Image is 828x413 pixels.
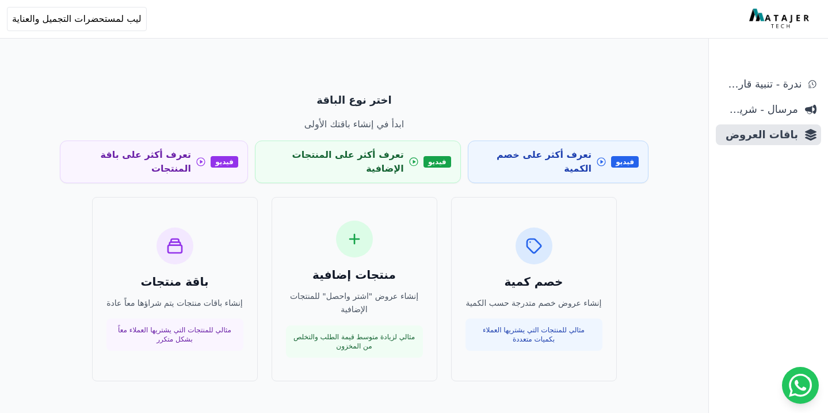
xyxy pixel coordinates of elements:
h3: منتجات إضافية [286,267,423,283]
span: ليب لمستحضرات التجميل والعناية [12,12,142,26]
p: إنشاء عروض خصم متدرجة حسب الكمية [465,297,602,310]
span: فيديو [611,156,639,168]
a: فيديو تعرف أكثر على باقة المنتجات [60,141,248,183]
h3: خصم كمية [465,274,602,290]
p: مثالي للمنتجات التي يشتريها العملاء معاً بشكل متكرر [113,325,236,344]
p: إنشاء باقات منتجات يتم شراؤها معاً عادة [106,297,243,310]
p: إنشاء عروض "اشتر واحصل" للمنتجات الإضافية [286,290,423,316]
p: مثالي للمنتجات التي يشتريها العملاء بكميات متعددة [472,325,596,344]
span: باقات العروض [720,127,798,143]
a: فيديو تعرف أكثر على خصم الكمية [468,141,648,183]
button: ليب لمستحضرات التجميل والعناية [7,7,147,31]
a: فيديو تعرف أكثر على المنتجات الإضافية [255,141,461,183]
span: تعرف أكثر على خصم الكمية [478,148,592,176]
span: فيديو [423,156,451,168]
span: ندرة - تنبية قارب علي النفاذ [720,76,802,92]
span: فيديو [211,156,238,168]
img: MatajerTech Logo [749,9,812,29]
span: تعرف أكثر على المنتجات الإضافية [265,148,404,176]
h3: باقة منتجات [106,274,243,290]
span: تعرف أكثر على باقة المنتجات [70,148,191,176]
p: مثالي لزيادة متوسط قيمة الطلب والتخلص من المخزون [293,332,416,351]
p: ابدأ في إنشاء باقتك الأولى [60,118,648,131]
span: مرسال - شريط دعاية [720,101,798,118]
p: اختر نوع الباقة [60,92,648,108]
